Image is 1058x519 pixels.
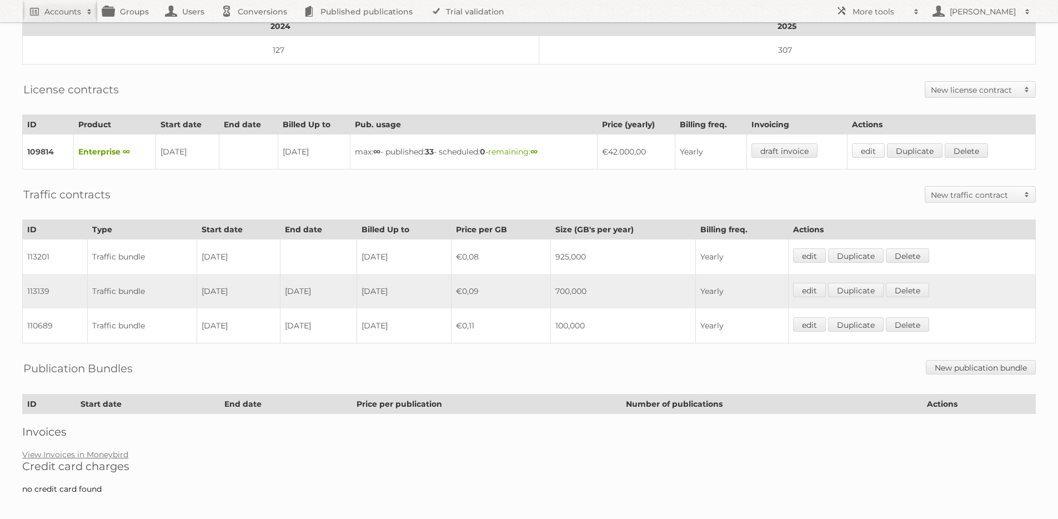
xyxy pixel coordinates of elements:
h2: Publication Bundles [23,360,133,377]
th: ID [23,220,88,239]
td: [DATE] [197,308,280,343]
span: Toggle [1019,187,1035,202]
td: Enterprise ∞ [73,134,156,169]
th: Invoicing [746,115,847,134]
a: Duplicate [828,248,884,263]
a: Delete [945,143,988,158]
th: Price (yearly) [597,115,675,134]
th: End date [219,395,352,414]
th: ID [23,395,76,414]
td: €0,08 [452,239,551,275]
td: Yearly [695,308,789,343]
h2: Traffic contracts [23,186,111,203]
td: 113201 [23,239,88,275]
a: New license contract [925,82,1035,97]
a: New traffic contract [925,187,1035,202]
strong: ∞ [373,147,380,157]
th: Type [87,220,197,239]
th: Billing freq. [695,220,789,239]
th: Product [73,115,156,134]
a: View Invoices in Moneybird [22,450,128,460]
a: edit [793,317,826,332]
a: Delete [886,317,929,332]
th: Billed Up to [278,115,350,134]
td: 109814 [23,134,74,169]
td: €0,11 [452,308,551,343]
a: Duplicate [887,143,942,158]
th: Start date [197,220,280,239]
td: [DATE] [278,134,350,169]
td: 700,000 [551,274,695,308]
h2: [PERSON_NAME] [947,6,1019,17]
h2: Invoices [22,425,1036,438]
h2: Accounts [44,6,81,17]
th: Pub. usage [350,115,597,134]
td: Traffic bundle [87,239,197,275]
th: Billed Up to [357,220,452,239]
h2: More tools [853,6,908,17]
td: [DATE] [280,274,357,308]
td: Yearly [695,274,789,308]
th: Price per GB [452,220,551,239]
td: [DATE] [357,274,452,308]
h2: License contracts [23,81,119,98]
strong: ∞ [530,147,538,157]
th: End date [219,115,278,134]
th: Actions [922,395,1035,414]
th: 2024 [23,17,539,36]
td: €0,09 [452,274,551,308]
h2: New traffic contract [931,189,1019,201]
td: [DATE] [197,239,280,275]
a: edit [793,283,826,297]
th: Start date [156,115,219,134]
a: Duplicate [828,317,884,332]
th: Start date [76,395,219,414]
strong: 0 [480,147,485,157]
td: Yearly [675,134,746,169]
a: Duplicate [828,283,884,297]
td: [DATE] [357,308,452,343]
th: Billing freq. [675,115,746,134]
th: Actions [847,115,1035,134]
td: 100,000 [551,308,695,343]
td: 307 [539,36,1035,64]
td: €42.000,00 [597,134,675,169]
td: 113139 [23,274,88,308]
h2: New license contract [931,84,1019,96]
strong: 33 [425,147,434,157]
td: 110689 [23,308,88,343]
td: [DATE] [156,134,219,169]
th: End date [280,220,357,239]
td: [DATE] [197,274,280,308]
th: Price per publication [352,395,621,414]
th: ID [23,115,74,134]
span: Toggle [1019,82,1035,97]
td: 925,000 [551,239,695,275]
th: 2025 [539,17,1035,36]
td: max: - published: - scheduled: - [350,134,597,169]
td: [DATE] [280,308,357,343]
td: Traffic bundle [87,274,197,308]
td: 127 [23,36,539,64]
a: edit [793,248,826,263]
a: Delete [886,283,929,297]
span: remaining: [488,147,538,157]
th: Number of publications [621,395,922,414]
a: Delete [886,248,929,263]
th: Size (GB's per year) [551,220,695,239]
th: Actions [789,220,1036,239]
td: Traffic bundle [87,308,197,343]
a: edit [852,143,885,158]
td: Yearly [695,239,789,275]
a: New publication bundle [926,360,1036,375]
a: draft invoice [751,143,818,158]
h2: Credit card charges [22,460,1036,473]
td: [DATE] [357,239,452,275]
